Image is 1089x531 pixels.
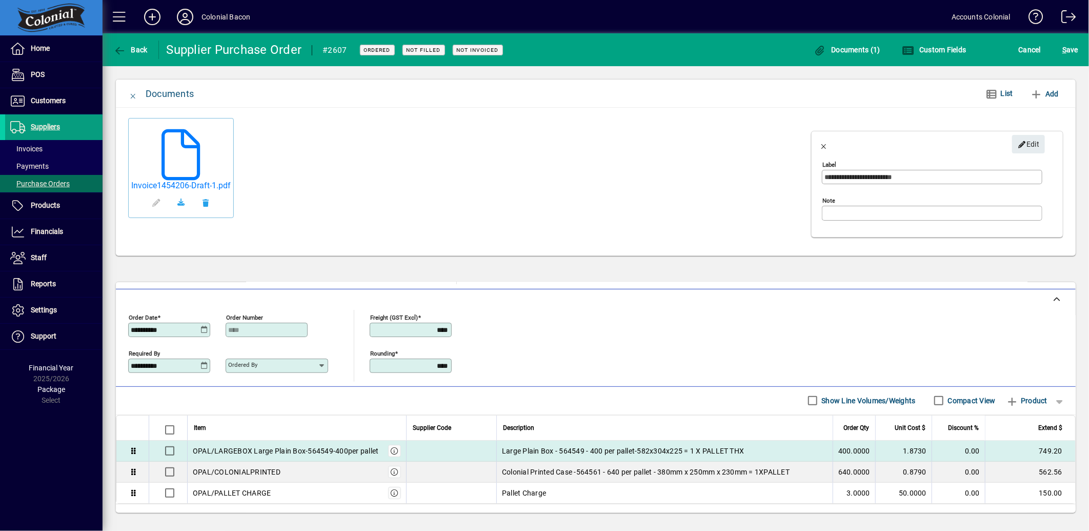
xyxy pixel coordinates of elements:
a: Staff [5,245,103,271]
a: Download [169,190,193,215]
span: Ordered [364,47,391,53]
span: S [1062,46,1066,54]
button: Profile [169,8,201,26]
td: 0.00 [932,483,985,503]
td: 50.0000 [875,483,932,503]
td: 562.56 [985,462,1075,483]
label: Show Line Volumes/Weights [820,396,916,406]
span: List [1001,89,1013,97]
button: Close [121,82,146,106]
span: Edit [1018,136,1040,153]
button: Cancel [1016,41,1044,59]
span: Support [31,332,56,340]
label: Compact View [946,396,996,406]
app-page-header-button: Back [103,41,159,59]
div: #2607 [322,42,347,58]
span: Large Plain Box - 564549 - 400 per pallet-582x304x225 = 1 X PALLET THX [502,446,744,456]
div: Documents [146,86,194,102]
td: 0.8790 [875,462,932,483]
mat-label: Order date [129,313,157,321]
a: Invoices [5,140,103,158]
a: Purchase Orders [5,175,103,192]
a: Financials [5,219,103,245]
span: Package [37,385,65,394]
a: Customers [5,88,103,114]
span: Extend $ [1038,422,1062,434]
button: Close [812,132,836,156]
td: 640.0000 [833,462,875,483]
button: Back [111,41,150,59]
span: Cancel [1019,42,1041,58]
span: Payments [10,162,49,170]
span: ave [1062,42,1078,58]
span: Description [503,422,534,434]
mat-label: Label [822,161,836,168]
span: Settings [31,306,57,314]
div: Colonial Bacon [201,9,250,25]
a: Logout [1054,2,1076,35]
a: Payments [5,158,103,175]
span: Item [194,422,206,434]
span: Products [31,201,60,209]
td: 3.0000 [833,483,875,503]
button: Save [1060,41,1081,59]
div: Accounts Colonial [952,9,1011,25]
span: Staff [31,253,47,262]
span: Financial Year [29,364,74,372]
span: Purchase Orders [10,180,70,188]
mat-label: Required by [129,349,160,357]
td: 150.00 [985,483,1075,503]
mat-label: Freight (GST excl) [370,313,418,321]
span: Invoices [10,145,43,153]
span: POS [31,70,45,78]
span: Colonial Printed Case -564561 - 640 per pallet - 380mm x 250mm x 230mm = 1XPALLET [502,467,790,477]
button: Documents (1) [811,41,883,59]
td: 400.0000 [833,441,875,462]
span: Reports [31,280,56,288]
mat-label: Note [822,197,835,204]
a: Reports [5,271,103,297]
span: Pallet Charge [502,488,546,498]
span: Customers [31,96,66,105]
a: Settings [5,298,103,323]
button: Remove [193,190,218,215]
button: List [977,85,1021,103]
span: Custom Fields [902,46,966,54]
button: Add [1026,85,1063,103]
span: Unit Cost $ [895,422,925,434]
a: Knowledge Base [1021,2,1043,35]
td: 0.00 [932,462,985,483]
button: Add [136,8,169,26]
a: Invoice1454206-Draft-1.pdf [131,181,231,190]
button: Edit [1012,135,1045,153]
span: Documents (1) [814,46,880,54]
span: Back [113,46,148,54]
div: OPAL/PALLET CHARGE [193,488,271,498]
a: Support [5,324,103,349]
div: OPAL/LARGEBOX Large Plain Box-564549-400per pallet [193,446,379,456]
mat-label: Ordered by [228,361,257,368]
button: Product [1001,391,1053,410]
div: OPAL/COLONIALPRINTED [193,467,280,477]
span: Order Qty [843,422,869,434]
span: Suppliers [31,123,60,131]
span: Product [1006,392,1047,409]
button: Custom Fields [899,41,969,59]
a: Products [5,193,103,219]
span: Discount % [948,422,979,434]
td: 749.20 [985,441,1075,462]
span: Not Filled [407,47,441,53]
span: Home [31,44,50,52]
span: Add [1031,86,1059,102]
mat-label: Rounding [370,349,395,357]
td: 0.00 [932,441,985,462]
a: POS [5,62,103,88]
mat-label: Order number [226,313,263,321]
div: Supplier Purchase Order [167,42,302,58]
a: Home [5,36,103,62]
td: 1.8730 [875,441,932,462]
span: Financials [31,227,63,235]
